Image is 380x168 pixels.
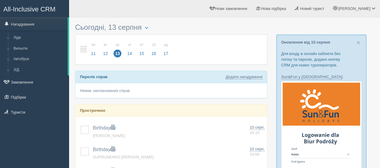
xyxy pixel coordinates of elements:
small: сб [150,42,158,47]
span: Нове замовлення [215,6,247,11]
small: пт [138,42,146,47]
a: SUPRUNENKO [PERSON_NAME] [93,155,154,159]
span: 13 [114,50,121,57]
a: сб 16 [148,39,160,60]
small: вт [102,42,109,47]
h3: Сьогодні, 13 серпня [75,23,267,31]
span: 10:00 [250,152,260,157]
a: All-Inclusive CRM [0,0,69,17]
a: Автобуси [11,54,68,65]
a: ср 13 [112,39,123,60]
a: Sun&Fun у [GEOGRAPHIC_DATA] [281,75,342,79]
span: 16 [150,50,158,57]
button: Close [357,39,360,46]
a: Birthday [93,147,115,152]
small: ср [114,42,121,47]
span: 12 [102,50,109,57]
small: чт [126,42,134,47]
b: Прострочено [80,108,105,113]
span: 10 серп. [250,125,265,130]
a: З/Д [11,65,68,75]
span: Нова підбірка [261,6,286,11]
span: All-Inclusive CRM [3,5,56,13]
b: Перелік справ [80,75,108,79]
small: пн [90,42,97,47]
span: [PERSON_NAME] [338,6,370,11]
a: нд 17 [160,39,170,60]
span: Новий турист [300,6,324,11]
p: : [281,74,362,80]
a: чт 14 [124,39,135,60]
a: Оновлення від 10 серпня [281,40,330,44]
a: [PERSON_NAME] [93,133,125,138]
a: 10 серп. 10:15 [250,125,265,136]
a: пт 15 [136,39,147,60]
a: Birthday [93,125,115,130]
span: 15 [138,50,146,57]
a: Вильоти [11,43,68,54]
span: 17 [162,50,170,57]
span: 11 [90,50,97,57]
a: Додати нагадування [226,75,263,79]
span: × [357,39,360,46]
a: пн 11 [88,39,99,60]
p: Для входу в онлайн кабінети без логіну та паролю, додано кнопку CRM для нових туроператорів. [281,51,362,68]
a: Ліди [11,32,68,43]
span: 14 [126,50,134,57]
span: 10:15 [250,130,260,135]
a: 10 серп. 10:00 [250,146,265,157]
span: 10 серп. [250,147,265,151]
small: нд [162,42,170,47]
a: вт 12 [100,39,111,60]
div: Немає запланованих справ [75,83,267,98]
